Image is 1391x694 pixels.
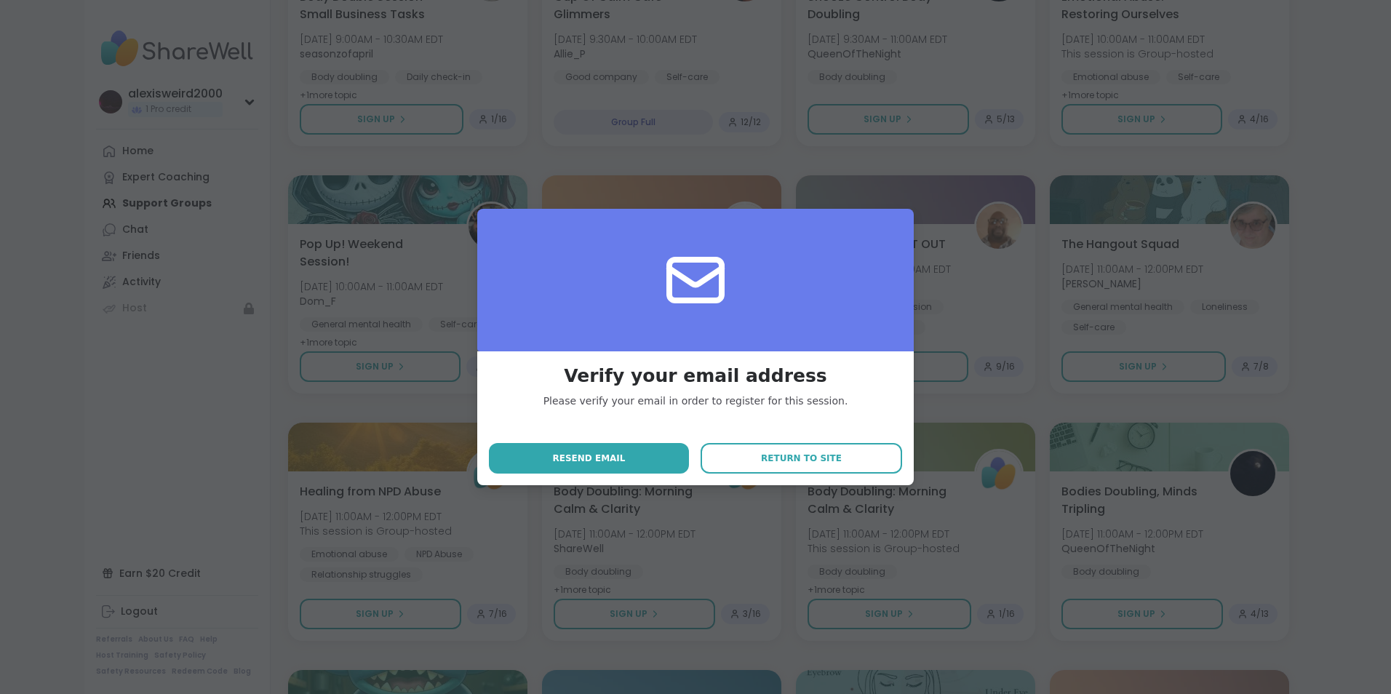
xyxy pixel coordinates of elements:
span: Return to site [761,452,842,465]
div: Verify your email address [543,363,848,388]
span: Resend email [552,452,625,465]
div: Please verify your email in order to register for this session. [543,394,848,409]
button: Return to site [701,443,902,474]
button: Resend email [489,443,689,474]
